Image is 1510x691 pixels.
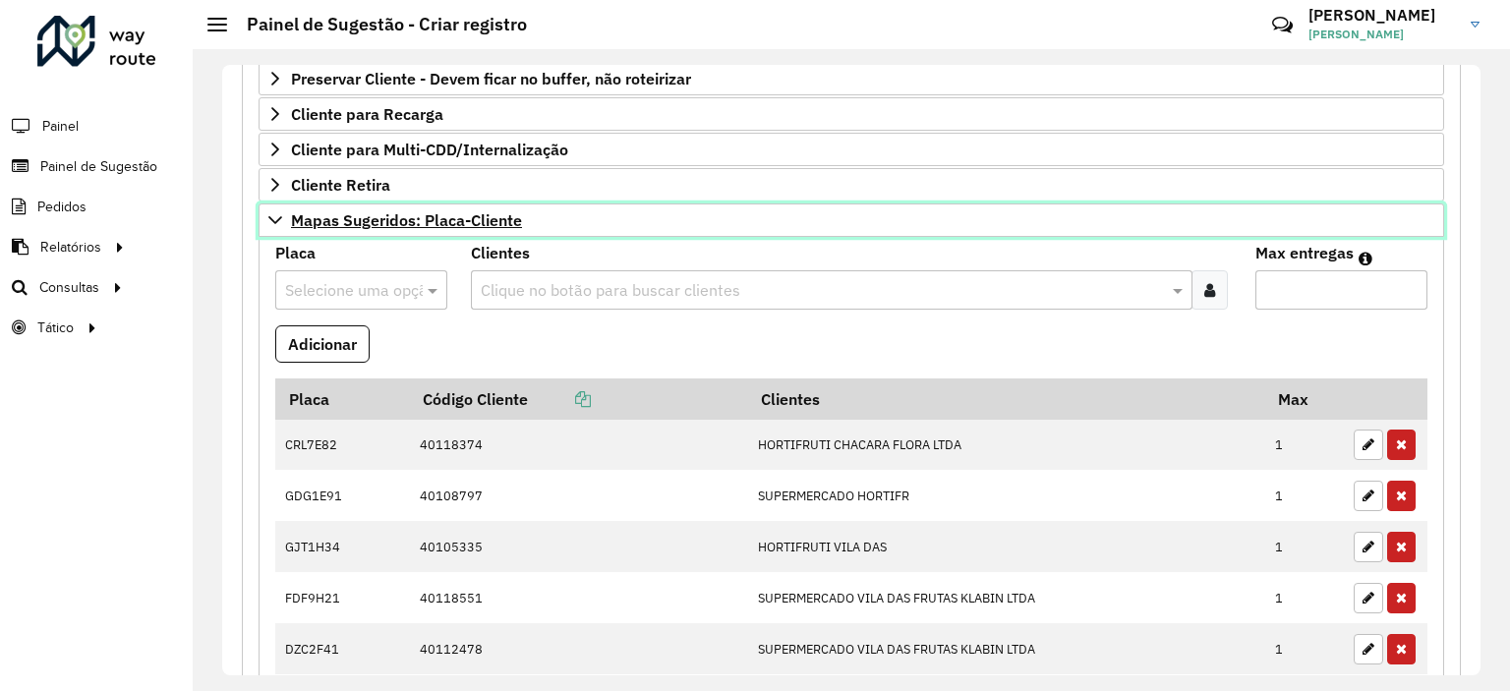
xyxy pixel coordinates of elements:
td: 40118374 [409,420,747,471]
span: [PERSON_NAME] [1308,26,1456,43]
label: Max entregas [1255,241,1354,264]
td: CRL7E82 [275,420,409,471]
em: Máximo de clientes que serão colocados na mesma rota com os clientes informados [1359,251,1372,266]
th: Código Cliente [409,378,747,420]
td: 1 [1265,470,1344,521]
a: Cliente Retira [259,168,1444,202]
span: Tático [37,317,74,338]
span: Cliente Retira [291,177,390,193]
td: GJT1H34 [275,521,409,572]
label: Clientes [471,241,530,264]
span: Mapas Sugeridos: Placa-Cliente [291,212,522,228]
span: Relatórios [40,237,101,258]
td: DZC2F41 [275,623,409,674]
span: Cliente para Multi-CDD/Internalização [291,142,568,157]
td: 1 [1265,572,1344,623]
span: Preservar Cliente - Devem ficar no buffer, não roteirizar [291,71,691,86]
a: Cliente para Multi-CDD/Internalização [259,133,1444,166]
a: Mapas Sugeridos: Placa-Cliente [259,203,1444,237]
h3: [PERSON_NAME] [1308,6,1456,25]
td: FDF9H21 [275,572,409,623]
td: 40112478 [409,623,747,674]
th: Placa [275,378,409,420]
td: 1 [1265,623,1344,674]
a: Preservar Cliente - Devem ficar no buffer, não roteirizar [259,62,1444,95]
td: HORTIFRUTI CHACARA FLORA LTDA [748,420,1265,471]
th: Clientes [748,378,1265,420]
td: HORTIFRUTI VILA DAS [748,521,1265,572]
th: Max [1265,378,1344,420]
td: SUPERMERCADO VILA DAS FRUTAS KLABIN LTDA [748,572,1265,623]
a: Copiar [528,389,591,409]
td: 40118551 [409,572,747,623]
a: Contato Rápido [1261,4,1304,46]
td: SUPERMERCADO VILA DAS FRUTAS KLABIN LTDA [748,623,1265,674]
span: Painel [42,116,79,137]
a: Cliente para Recarga [259,97,1444,131]
span: Cliente para Recarga [291,106,443,122]
td: 1 [1265,521,1344,572]
td: GDG1E91 [275,470,409,521]
td: 1 [1265,420,1344,471]
span: Painel de Sugestão [40,156,157,177]
button: Adicionar [275,325,370,363]
label: Placa [275,241,316,264]
h2: Painel de Sugestão - Criar registro [227,14,527,35]
td: 40108797 [409,470,747,521]
span: Pedidos [37,197,87,217]
td: 40105335 [409,521,747,572]
td: SUPERMERCADO HORTIFR [748,470,1265,521]
span: Consultas [39,277,99,298]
